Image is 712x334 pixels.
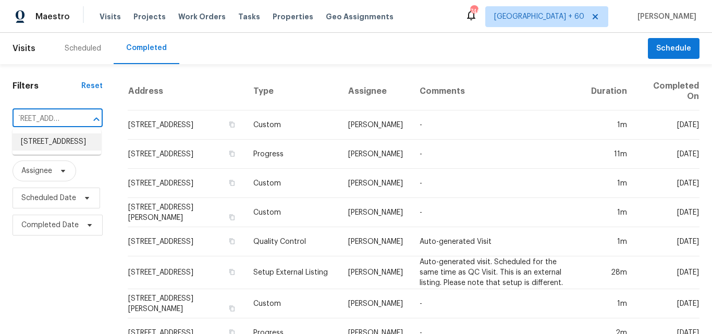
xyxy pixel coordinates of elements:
[35,11,70,22] span: Maestro
[411,256,583,289] td: Auto-generated visit. Scheduled for the same time as QC Visit. This is an external listing. Pleas...
[583,72,635,110] th: Duration
[494,11,584,22] span: [GEOGRAPHIC_DATA] + 60
[13,133,101,151] li: [STREET_ADDRESS]
[227,237,237,246] button: Copy Address
[178,11,226,22] span: Work Orders
[128,72,245,110] th: Address
[13,81,81,91] h1: Filters
[583,227,635,256] td: 1m
[128,140,245,169] td: [STREET_ADDRESS]
[411,289,583,318] td: -
[635,72,699,110] th: Completed On
[65,43,101,54] div: Scheduled
[13,111,73,127] input: Search for an address...
[21,220,79,230] span: Completed Date
[245,289,339,318] td: Custom
[583,289,635,318] td: 1m
[635,198,699,227] td: [DATE]
[411,198,583,227] td: -
[340,140,411,169] td: [PERSON_NAME]
[81,81,103,91] div: Reset
[227,120,237,129] button: Copy Address
[128,110,245,140] td: [STREET_ADDRESS]
[340,169,411,198] td: [PERSON_NAME]
[245,72,339,110] th: Type
[411,110,583,140] td: -
[126,43,167,53] div: Completed
[89,112,104,127] button: Close
[656,42,691,55] span: Schedule
[635,169,699,198] td: [DATE]
[340,198,411,227] td: [PERSON_NAME]
[227,149,237,158] button: Copy Address
[635,227,699,256] td: [DATE]
[227,267,237,277] button: Copy Address
[128,198,245,227] td: [STREET_ADDRESS][PERSON_NAME]
[133,11,166,22] span: Projects
[245,140,339,169] td: Progress
[635,110,699,140] td: [DATE]
[635,256,699,289] td: [DATE]
[128,227,245,256] td: [STREET_ADDRESS]
[411,140,583,169] td: -
[633,11,696,22] span: [PERSON_NAME]
[227,304,237,313] button: Copy Address
[340,289,411,318] td: [PERSON_NAME]
[128,289,245,318] td: [STREET_ADDRESS][PERSON_NAME]
[245,198,339,227] td: Custom
[470,6,477,17] div: 746
[245,110,339,140] td: Custom
[340,256,411,289] td: [PERSON_NAME]
[340,227,411,256] td: [PERSON_NAME]
[411,227,583,256] td: Auto-generated Visit
[326,11,394,22] span: Geo Assignments
[128,169,245,198] td: [STREET_ADDRESS]
[245,256,339,289] td: Setup External Listing
[245,169,339,198] td: Custom
[227,178,237,188] button: Copy Address
[583,140,635,169] td: 11m
[583,256,635,289] td: 28m
[340,110,411,140] td: [PERSON_NAME]
[273,11,313,22] span: Properties
[411,72,583,110] th: Comments
[13,37,35,60] span: Visits
[245,227,339,256] td: Quality Control
[635,289,699,318] td: [DATE]
[21,193,76,203] span: Scheduled Date
[100,11,121,22] span: Visits
[128,256,245,289] td: [STREET_ADDRESS]
[635,140,699,169] td: [DATE]
[340,72,411,110] th: Assignee
[583,198,635,227] td: 1m
[238,13,260,20] span: Tasks
[583,110,635,140] td: 1m
[411,169,583,198] td: -
[227,213,237,222] button: Copy Address
[583,169,635,198] td: 1m
[21,166,52,176] span: Assignee
[648,38,699,59] button: Schedule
